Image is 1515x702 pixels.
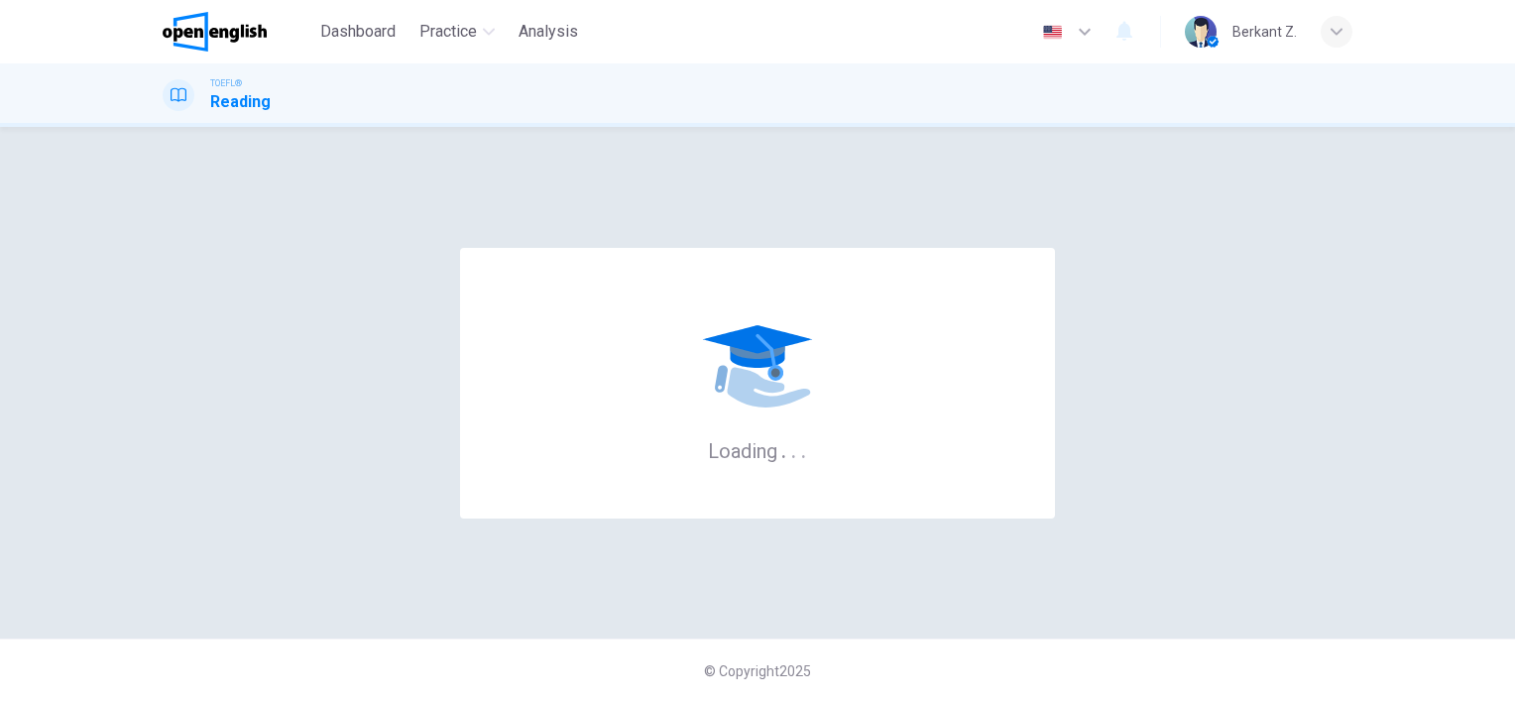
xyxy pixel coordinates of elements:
img: Profile picture [1185,16,1217,48]
h6: . [800,432,807,465]
span: Dashboard [320,20,396,44]
h6: . [780,432,787,465]
h1: Reading [210,90,271,114]
button: Dashboard [312,14,404,50]
span: Practice [419,20,477,44]
span: © Copyright 2025 [704,663,811,679]
button: Practice [411,14,503,50]
h6: . [790,432,797,465]
img: OpenEnglish logo [163,12,267,52]
a: OpenEnglish logo [163,12,312,52]
button: Analysis [511,14,586,50]
img: en [1040,25,1065,40]
div: Berkant Z. [1232,20,1297,44]
span: Analysis [519,20,578,44]
span: TOEFL® [210,76,242,90]
h6: Loading [708,437,807,463]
